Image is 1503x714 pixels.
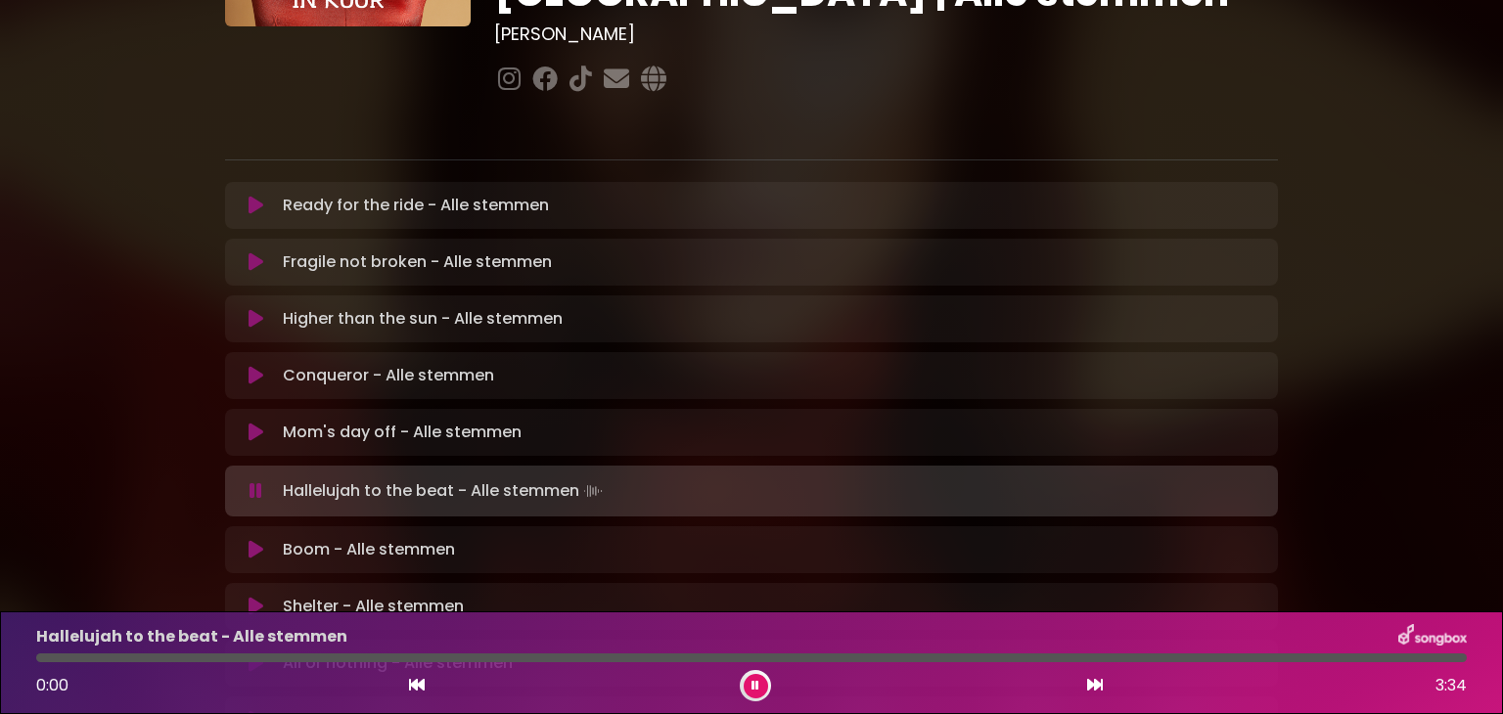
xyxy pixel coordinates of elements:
h3: [PERSON_NAME] [494,23,1278,45]
p: Boom - Alle stemmen [283,538,455,561]
p: Higher than the sun - Alle stemmen [283,307,563,331]
p: Hallelujah to the beat - Alle stemmen [36,625,347,648]
p: Ready for the ride - Alle stemmen [283,194,549,217]
img: waveform4.gif [579,477,607,505]
span: 3:34 [1435,674,1467,697]
p: Hallelujah to the beat - Alle stemmen [283,477,607,505]
span: 0:00 [36,674,68,696]
p: Fragile not broken - Alle stemmen [283,250,552,274]
img: songbox-logo-white.png [1398,624,1467,649]
p: Shelter - Alle stemmen [283,595,464,618]
p: Conqueror - Alle stemmen [283,364,494,387]
p: Mom's day off - Alle stemmen [283,421,522,444]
